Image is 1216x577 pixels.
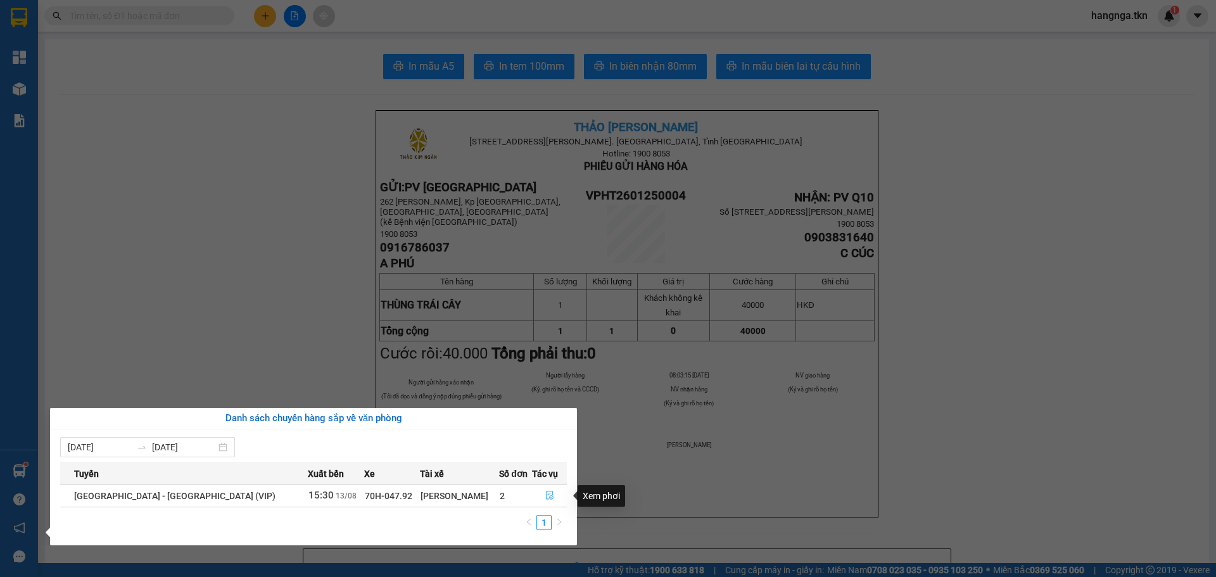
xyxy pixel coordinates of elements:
span: 15:30 [308,490,334,501]
li: Next Page [552,515,567,530]
button: left [521,515,536,530]
div: Danh sách chuyến hàng sắp về văn phòng [60,411,567,426]
button: file-done [533,486,566,506]
a: 1 [537,516,551,529]
span: swap-right [137,442,147,452]
input: Đến ngày [152,440,216,454]
span: Xuất bến [308,467,344,481]
span: Tuyến [74,467,99,481]
span: 2 [500,491,505,501]
div: [PERSON_NAME] [421,489,498,503]
li: 1 [536,515,552,530]
span: right [555,518,563,526]
span: file-done [545,491,554,501]
span: left [525,518,533,526]
input: Từ ngày [68,440,132,454]
span: 70H-047.92 [365,491,412,501]
span: 13/08 [336,491,357,500]
span: Xe [364,467,375,481]
div: Xem phơi [578,485,625,507]
span: Số đơn [499,467,528,481]
li: Previous Page [521,515,536,530]
span: [GEOGRAPHIC_DATA] - [GEOGRAPHIC_DATA] (VIP) [74,491,275,501]
span: Tác vụ [532,467,558,481]
span: Tài xế [420,467,444,481]
span: to [137,442,147,452]
button: right [552,515,567,530]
